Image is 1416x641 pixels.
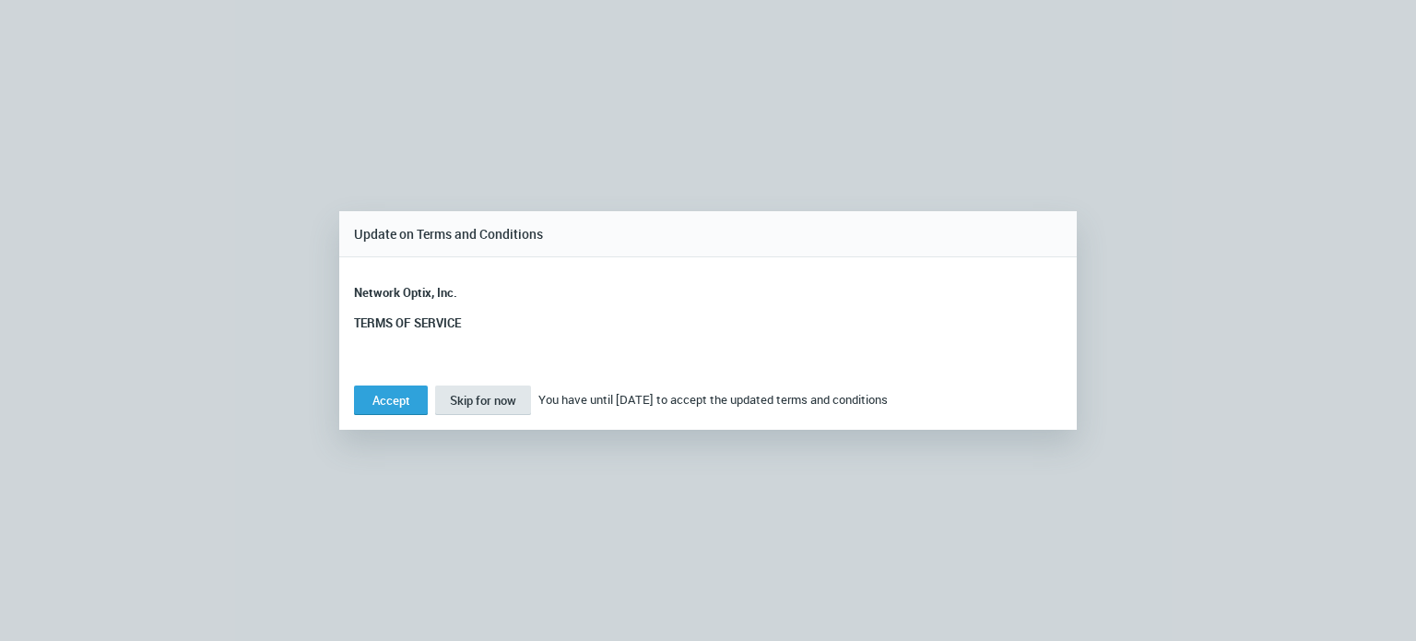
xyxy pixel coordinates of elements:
strong: Network Optix, Inc. [354,284,457,301]
span: Skip for now [450,392,516,409]
button: Accept [354,386,428,415]
button: Skip for now [435,386,531,415]
strong: TERMS OF SERVICE [354,315,461,331]
span: Update on Terms and Conditions [354,225,543,243]
span: You have until [DATE] to accept the updated terms and conditions [538,391,888,408]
